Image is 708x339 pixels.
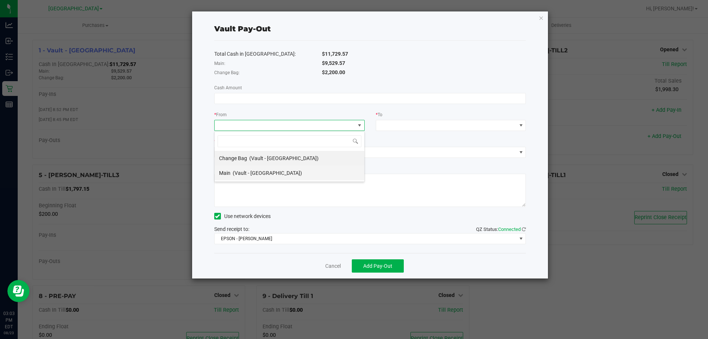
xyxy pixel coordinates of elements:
span: Change Bag [219,155,247,161]
span: $2,200.00 [322,69,345,75]
span: Send receipt to: [214,226,249,232]
span: (Vault - [GEOGRAPHIC_DATA]) [249,155,319,161]
span: Cash Amount [214,85,242,90]
a: Cancel [325,262,341,270]
span: EPSON - [PERSON_NAME] [215,234,517,244]
span: QZ Status: [476,226,526,232]
div: Vault Pay-Out [214,23,271,34]
span: Change Bag: [214,70,240,75]
span: Connected [498,226,521,232]
span: Main: [214,61,225,66]
label: From [214,111,227,118]
iframe: Resource center [7,280,29,302]
span: Add Pay-Out [363,263,392,269]
label: To [376,111,382,118]
span: Total Cash in [GEOGRAPHIC_DATA]: [214,51,296,57]
span: $11,729.57 [322,51,348,57]
button: Add Pay-Out [352,259,404,273]
label: Use network devices [214,212,271,220]
span: $9,529.57 [322,60,345,66]
span: (Vault - [GEOGRAPHIC_DATA]) [233,170,302,176]
span: Main [219,170,230,176]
